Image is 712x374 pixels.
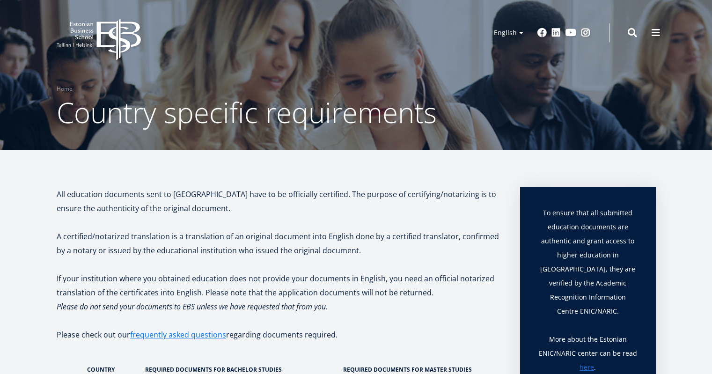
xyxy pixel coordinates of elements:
[57,84,73,94] a: Home
[57,301,328,312] em: Please do not send your documents to EBS unless we have requested that from you.
[57,328,501,356] p: Please check out our regarding documents required.
[581,28,590,37] a: Instagram
[537,28,547,37] a: Facebook
[57,93,437,132] span: Country specific requirements
[57,229,501,257] p: A certified/notarized translation is a translation of an original document into English done by a...
[539,206,637,332] p: To ensure that all submitted education documents are authentic and grant access to higher educati...
[130,328,226,342] a: frequently asked questions
[57,271,501,300] p: If your institution where you obtained education does not provide your documents in English, you ...
[551,28,561,37] a: Linkedin
[57,187,501,215] p: All education documents sent to [GEOGRAPHIC_DATA] have to be officially certified. The purpose of...
[565,28,576,37] a: Youtube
